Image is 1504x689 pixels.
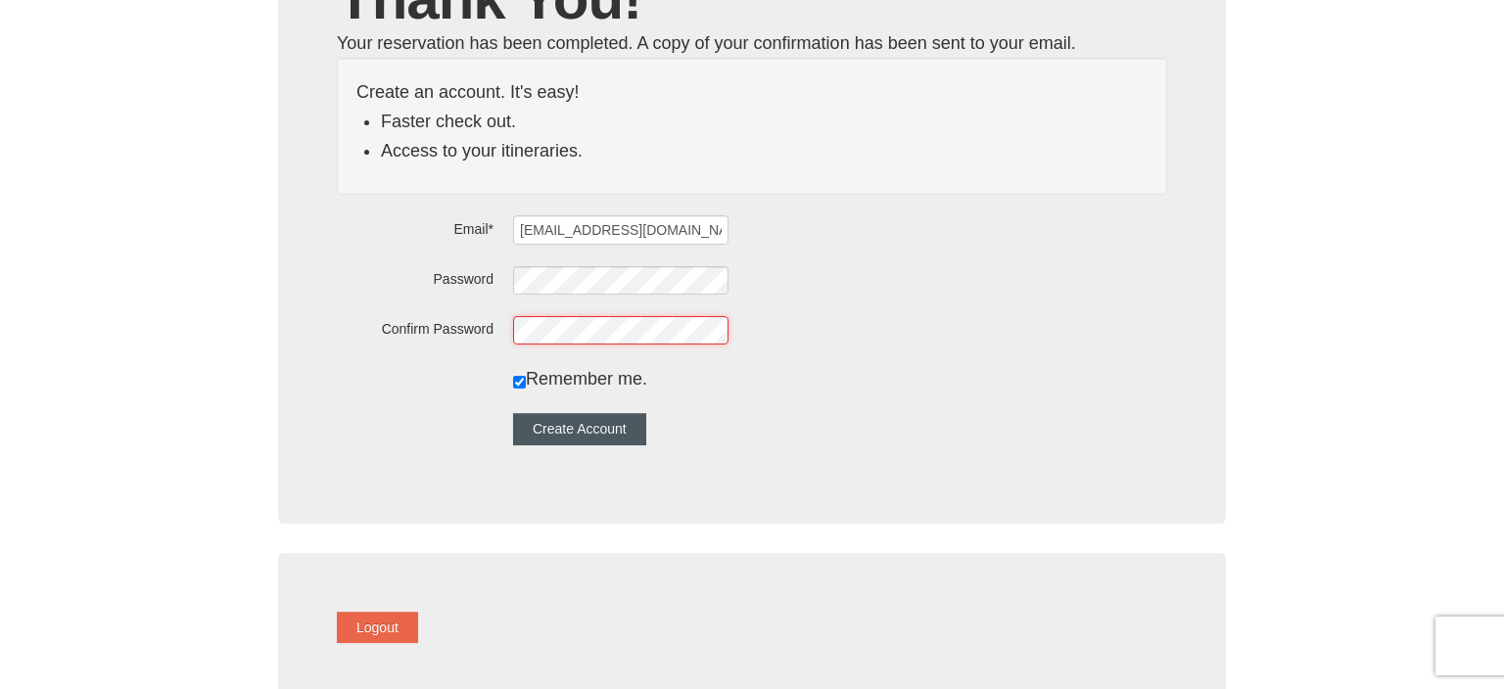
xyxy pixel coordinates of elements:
[381,107,1148,136] li: Faster check out.
[337,28,1167,58] div: Your reservation has been completed. A copy of your confirmation has been sent to your email.
[337,214,493,239] label: Email*
[513,364,1167,393] div: Remember me.
[381,136,1148,165] li: Access to your itineraries.
[337,264,493,289] label: Password
[337,612,418,643] button: Logout
[337,58,1167,195] div: Create an account. It's easy!
[337,314,493,339] label: Confirm Password
[513,413,646,444] button: Create Account
[513,215,728,245] input: Email*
